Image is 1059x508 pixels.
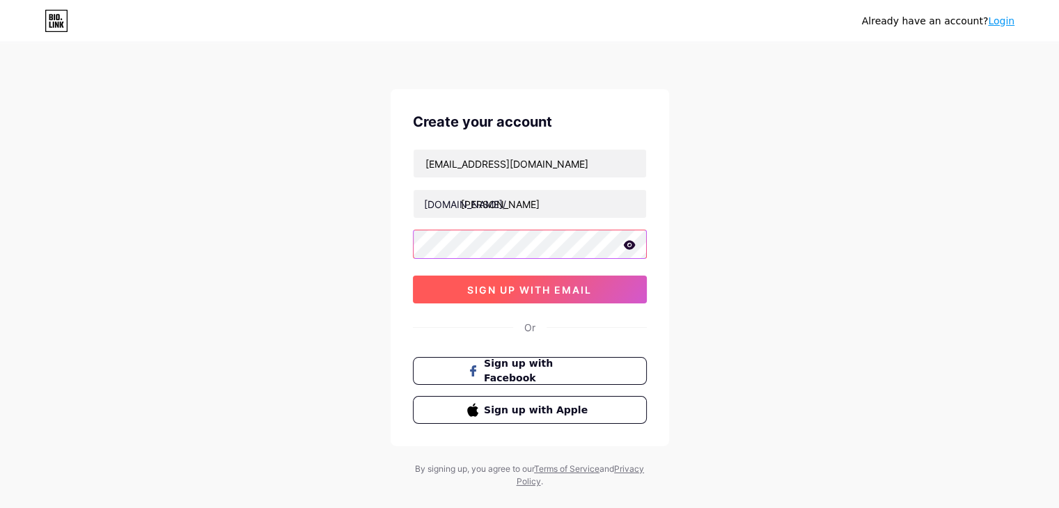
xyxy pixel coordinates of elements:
[411,463,648,488] div: By signing up, you agree to our and .
[467,284,592,296] span: sign up with email
[414,150,646,177] input: Email
[524,320,535,335] div: Or
[534,463,599,474] a: Terms of Service
[424,197,506,212] div: [DOMAIN_NAME]/
[413,396,647,424] button: Sign up with Apple
[988,15,1014,26] a: Login
[414,190,646,218] input: username
[413,111,647,132] div: Create your account
[862,14,1014,29] div: Already have an account?
[484,356,592,386] span: Sign up with Facebook
[413,357,647,385] button: Sign up with Facebook
[413,276,647,303] button: sign up with email
[484,403,592,418] span: Sign up with Apple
